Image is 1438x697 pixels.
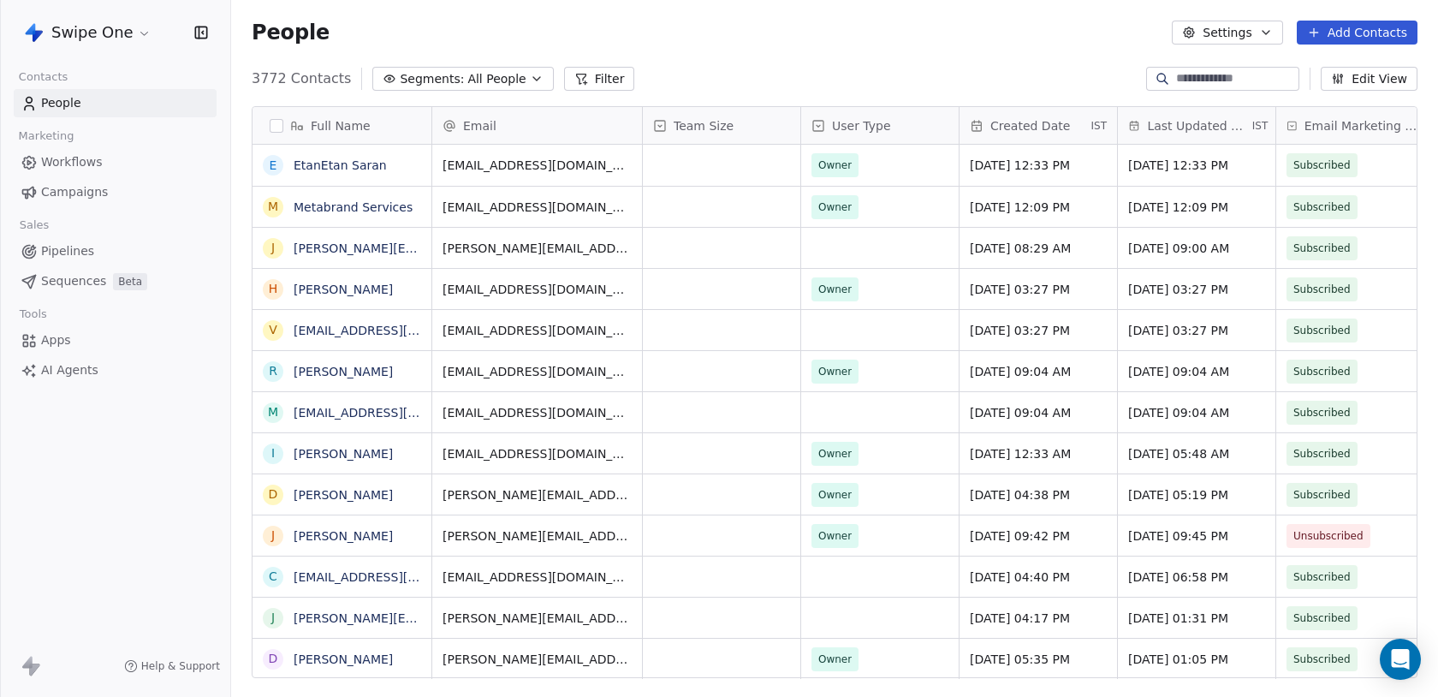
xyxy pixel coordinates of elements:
[1293,527,1364,545] span: Unsubscribed
[400,70,464,88] span: Segments:
[818,199,852,216] span: Owner
[1118,107,1275,144] div: Last Updated DateIST
[432,107,642,144] div: Email
[1293,322,1351,339] span: Subscribed
[970,199,1107,216] span: [DATE] 12:09 PM
[1128,651,1265,668] span: [DATE] 01:05 PM
[294,365,393,378] a: [PERSON_NAME]
[253,145,432,679] div: grid
[24,22,45,43] img: Swipe%20One%20Logo%201-1.svg
[443,322,632,339] span: [EMAIL_ADDRESS][DOMAIN_NAME]
[674,117,734,134] span: Team Size
[801,107,959,144] div: User Type
[970,157,1107,174] span: [DATE] 12:33 PM
[443,363,632,380] span: [EMAIL_ADDRESS][DOMAIN_NAME]
[294,324,503,337] a: [EMAIL_ADDRESS][DOMAIN_NAME]
[443,569,632,586] span: [EMAIL_ADDRESS][DOMAIN_NAME]
[1293,569,1351,586] span: Subscribed
[1293,404,1351,421] span: Subscribed
[294,447,393,461] a: [PERSON_NAME]
[960,107,1117,144] div: Created DateIST
[41,153,103,171] span: Workflows
[1128,199,1265,216] span: [DATE] 12:09 PM
[970,281,1107,298] span: [DATE] 03:27 PM
[1297,21,1417,45] button: Add Contacts
[1128,569,1265,586] span: [DATE] 06:58 PM
[970,610,1107,627] span: [DATE] 04:17 PM
[269,362,277,380] div: R
[41,183,108,201] span: Campaigns
[443,281,632,298] span: [EMAIL_ADDRESS][DOMAIN_NAME]
[12,212,56,238] span: Sales
[41,361,98,379] span: AI Agents
[1128,240,1265,257] span: [DATE] 09:00 AM
[294,406,503,420] a: [EMAIL_ADDRESS][DOMAIN_NAME]
[1128,157,1265,174] span: [DATE] 12:33 PM
[1128,404,1265,421] span: [DATE] 09:04 AM
[271,527,275,545] div: J
[1293,651,1351,668] span: Subscribed
[1293,445,1351,462] span: Subscribed
[832,117,891,134] span: User Type
[970,322,1107,339] span: [DATE] 03:27 PM
[269,486,278,503] div: D
[467,70,526,88] span: All People
[970,486,1107,503] span: [DATE] 04:38 PM
[294,200,413,214] a: Metabrand Services
[970,404,1107,421] span: [DATE] 09:04 AM
[14,356,217,384] a: AI Agents
[269,321,277,339] div: v
[970,527,1107,545] span: [DATE] 09:42 PM
[1380,639,1421,680] div: Open Intercom Messenger
[443,610,632,627] span: [PERSON_NAME][EMAIL_ADDRESS][PERSON_NAME][DOMAIN_NAME]
[463,117,496,134] span: Email
[1090,119,1107,133] span: IST
[14,237,217,265] a: Pipelines
[1293,363,1351,380] span: Subscribed
[253,107,431,144] div: Full Name
[564,67,635,91] button: Filter
[643,107,800,144] div: Team Size
[41,242,94,260] span: Pipelines
[11,64,75,90] span: Contacts
[1147,117,1248,134] span: Last Updated Date
[990,117,1070,134] span: Created Date
[252,20,330,45] span: People
[268,403,278,421] div: m
[269,568,277,586] div: c
[1293,199,1351,216] span: Subscribed
[443,199,632,216] span: [EMAIL_ADDRESS][DOMAIN_NAME]
[294,611,702,625] a: [PERSON_NAME][EMAIL_ADDRESS][PERSON_NAME][DOMAIN_NAME]
[294,570,503,584] a: [EMAIL_ADDRESS][DOMAIN_NAME]
[818,445,852,462] span: Owner
[294,529,393,543] a: [PERSON_NAME]
[443,651,632,668] span: [PERSON_NAME][EMAIL_ADDRESS][PERSON_NAME][DOMAIN_NAME]
[294,241,702,255] a: [PERSON_NAME][EMAIL_ADDRESS][PERSON_NAME][DOMAIN_NAME]
[443,527,632,545] span: [PERSON_NAME][EMAIL_ADDRESS][DOMAIN_NAME]
[1128,610,1265,627] span: [DATE] 01:31 PM
[1293,240,1351,257] span: Subscribed
[1252,119,1269,133] span: IST
[970,445,1107,462] span: [DATE] 12:33 AM
[1128,281,1265,298] span: [DATE] 03:27 PM
[41,331,71,349] span: Apps
[271,609,275,627] div: j
[818,157,852,174] span: Owner
[41,94,81,112] span: People
[1128,363,1265,380] span: [DATE] 09:04 AM
[14,178,217,206] a: Campaigns
[970,569,1107,586] span: [DATE] 04:40 PM
[1172,21,1282,45] button: Settings
[443,445,632,462] span: [EMAIL_ADDRESS][DOMAIN_NAME]
[311,117,371,134] span: Full Name
[51,21,134,44] span: Swipe One
[270,157,277,175] div: E
[11,123,81,149] span: Marketing
[14,148,217,176] a: Workflows
[970,240,1107,257] span: [DATE] 08:29 AM
[818,527,852,545] span: Owner
[14,326,217,354] a: Apps
[124,659,220,673] a: Help & Support
[818,363,852,380] span: Owner
[271,444,275,462] div: i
